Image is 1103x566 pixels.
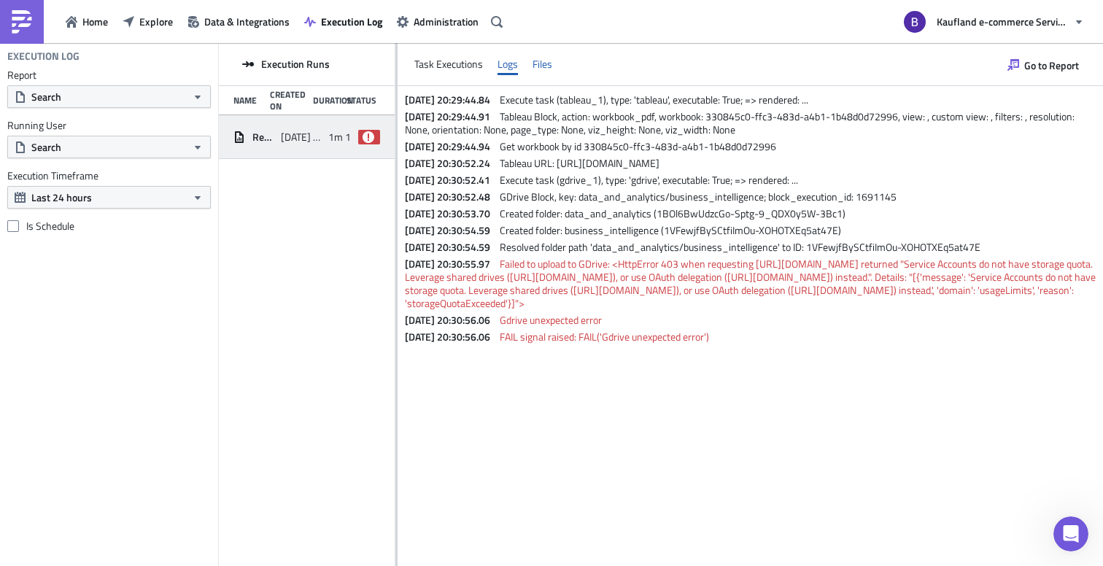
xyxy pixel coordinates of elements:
[7,186,211,209] button: Last 24 hours
[31,139,61,155] span: Search
[256,6,282,32] div: Close
[63,236,144,247] b: [PERSON_NAME]
[328,131,362,144] span: 1m 11s
[46,454,58,466] button: Gif picker
[902,9,927,34] img: Avatar
[500,139,776,154] span: Get workbook by id 330845c0-ffc3-483d-a4b1-1b48d0d72996
[321,14,382,29] span: Execution Log
[12,232,280,265] div: Łukasz says…
[233,95,263,106] div: Name
[405,222,498,238] span: [DATE] 20:30:54.59
[69,454,81,466] button: Upload attachment
[533,53,552,75] div: Files
[500,92,808,107] span: Execute task (tableau_1), type: 'tableau', executable: True; => rendered: ...
[42,8,65,31] img: Profile image for Łukasz
[405,312,498,327] span: [DATE] 20:30:56.06
[31,89,61,104] span: Search
[261,58,330,71] span: Execution Runs
[405,256,1098,311] span: Failed to upload to GDrive: <HttpError 403 when requesting [URL][DOMAIN_NAME] returned "Service A...
[414,14,479,29] span: Administration
[139,14,173,29] span: Explore
[12,265,239,391] div: Hello [PERSON_NAME], it is limitation coming from Tableau REST API:[URL][DOMAIN_NAME]If a crossta...
[1000,53,1086,77] button: Go to Report
[895,6,1092,38] button: Kaufland e-commerce Services GmbH & Co. KG
[498,53,518,75] div: Logs
[252,131,274,144] span: Report [DATE]
[23,394,138,403] div: [PERSON_NAME] • [DATE]
[405,239,498,255] span: [DATE] 20:30:54.59
[71,18,135,33] p: Active [DATE]
[82,14,108,29] span: Home
[23,325,228,382] div: If a crosstab is exported from a dashboard, data from only the first view in the dashboard will a...
[347,95,373,106] div: Status
[405,155,498,171] span: [DATE] 20:30:52.24
[405,172,498,187] span: [DATE] 20:30:52.41
[500,222,841,238] span: Created folder: business_intelligence (1VFewjfBySCtfiImOu-XOHOTXEq5at47E)
[500,239,980,255] span: Resolved folder path 'data_and_analytics/business_intelligence' to ID: 1VFewjfBySCtfiImOu-XOHOTXE...
[390,10,486,33] button: Administration
[405,206,498,221] span: [DATE] 20:30:53.70
[12,117,280,208] div: Bharti says…
[405,92,498,107] span: [DATE] 20:29:44.84
[500,312,602,327] span: Gdrive unexpected error
[40,368,72,381] code: .xlsx
[115,10,180,33] button: Explore
[500,155,659,171] span: Tableau URL: [URL][DOMAIN_NAME]
[405,256,498,271] span: [DATE] 20:30:55.97
[63,235,249,248] div: joined the conversation
[23,274,228,317] div: Hello [PERSON_NAME], it is limitation coming from Tableau REST API:
[405,329,498,344] span: [DATE] 20:30:56.06
[7,119,211,132] label: Running User
[937,14,1068,29] span: Kaufland e-commerce Services GmbH & Co. KG
[500,329,709,344] span: FAIL signal raised: FAIL('Gdrive unexpected error')
[313,95,339,106] div: Duration
[7,136,211,158] button: Search
[12,265,280,423] div: Łukasz says…
[180,10,297,33] button: Data & Integrations
[228,6,256,34] button: Home
[281,131,321,144] span: [DATE] 20:29
[405,189,498,204] span: [DATE] 20:30:52.48
[270,89,306,112] div: Created On
[93,454,104,466] button: Start recording
[414,53,483,75] div: Task Executions
[23,454,34,466] button: Emoji picker
[71,7,166,18] h1: [PERSON_NAME]
[31,190,92,205] span: Last 24 hours
[297,10,390,33] button: Execution Log
[1024,58,1079,73] span: Go to Report
[12,424,279,449] textarea: Message…
[500,172,798,187] span: Execute task (gdrive_1), type: 'gdrive', executable: True; => rendered: ...
[44,234,58,249] img: Profile image for Łukasz
[1053,516,1088,551] iframe: Intercom live chat
[7,85,211,108] button: Search
[500,206,845,221] span: Created folder: data_and_analytics (1BOl6BwUdzcGo-Sptg-9_QDX0y5W-3Bc1)
[204,14,290,29] span: Data & Integrations
[500,189,897,204] span: GDrive Block, key: data_and_analytics/business_intelligence; block_execution_id: 1691145
[7,69,211,82] label: Report
[405,109,1077,137] span: Tableau Block, action: workbook_pdf, workbook: 330845c0-ffc3-483d-a4b1-1b48d0d72996, view: , cust...
[405,109,498,124] span: [DATE] 20:29:44.91
[7,169,211,182] label: Execution Timeframe
[363,131,374,143] span: failed
[250,449,274,472] button: Send a message…
[7,50,80,63] h4: Execution Log
[7,220,211,233] label: Is Schedule
[10,10,34,34] img: PushMetrics
[9,6,37,34] button: go back
[58,10,115,33] button: Home
[405,139,498,154] span: [DATE] 20:29:44.94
